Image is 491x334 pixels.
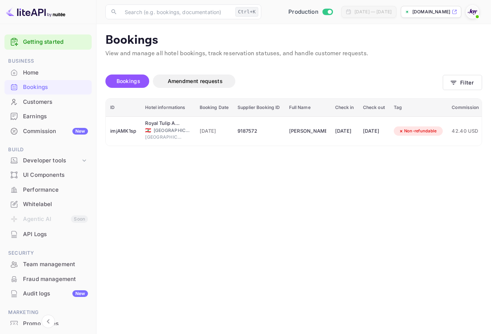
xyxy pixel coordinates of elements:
div: Non-refundable [394,126,442,136]
button: Filter [443,75,482,90]
div: UI Components [23,171,88,179]
th: Tag [389,99,448,117]
th: Full Name [285,99,331,117]
div: New [72,128,88,135]
a: Earnings [4,109,92,123]
div: [DATE] — [DATE] [354,9,392,15]
div: Team management [23,260,88,269]
span: Bookings [117,78,140,84]
th: Check out [359,99,389,117]
div: imjAMK1sp [110,125,136,137]
div: Developer tools [4,154,92,167]
div: Whitelabel [4,197,92,212]
div: Home [23,69,88,77]
a: Team management [4,257,92,271]
img: LiteAPI logo [6,6,65,18]
div: 9187572 [238,125,280,137]
span: Security [4,249,92,257]
div: Earnings [4,109,92,124]
th: Commission [447,99,483,117]
a: Fraud management [4,272,92,286]
a: Promo codes [4,317,92,330]
th: Supplier Booking ID [233,99,284,117]
div: Getting started [4,34,92,50]
span: Lebanon [145,128,151,133]
div: Customers [23,98,88,106]
div: Developer tools [23,156,81,165]
a: CommissionNew [4,124,92,138]
div: Promo codes [23,320,88,328]
div: [DATE] [363,125,385,137]
a: Getting started [23,38,88,46]
a: Whitelabel [4,197,92,211]
button: Collapse navigation [42,315,55,328]
div: New [72,290,88,297]
span: [DATE] [200,127,229,135]
div: Royal Tulip Achrafieh [145,120,182,127]
div: [DATE] [335,125,354,137]
p: Bookings [105,33,482,48]
a: Home [4,66,92,79]
a: API Logs [4,227,92,241]
div: Bookings [23,83,88,92]
div: Audit logs [23,290,88,298]
span: Production [288,8,318,16]
span: 42.40 USD [452,127,479,135]
input: Search (e.g. bookings, documentation) [120,4,232,19]
a: Audit logsNew [4,287,92,300]
div: Bookings [4,80,92,95]
span: Business [4,57,92,65]
a: UI Components [4,168,92,182]
span: Amendment requests [168,78,223,84]
p: View and manage all hotel bookings, track reservation statuses, and handle customer requests. [105,49,482,58]
div: Earnings [23,112,88,121]
span: [GEOGRAPHIC_DATA] [154,127,191,134]
th: Hotel informations [141,99,195,117]
a: Customers [4,95,92,109]
div: CommissionNew [4,124,92,139]
div: Commission [23,127,88,136]
div: UI Components [4,168,92,182]
a: Bookings [4,80,92,94]
div: Switch to Sandbox mode [285,8,335,16]
span: Marketing [4,308,92,317]
div: Fraud management [4,272,92,287]
div: Ctrl+K [235,7,258,17]
span: Build [4,146,92,154]
img: With Joy [467,6,478,18]
div: API Logs [4,227,92,242]
th: Check in [331,99,359,117]
span: [GEOGRAPHIC_DATA] [145,134,182,140]
p: [DOMAIN_NAME] [412,9,450,15]
a: Performance [4,183,92,196]
div: Team management [4,257,92,272]
div: Home [4,66,92,80]
div: Fraud management [23,275,88,284]
div: API Logs [23,230,88,239]
th: Booking Date [195,99,233,117]
div: Whitelabel [23,200,88,209]
th: ID [106,99,141,117]
div: Abdulaziz Zakkout [289,125,326,137]
div: account-settings tabs [105,75,443,88]
div: Performance [23,186,88,194]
